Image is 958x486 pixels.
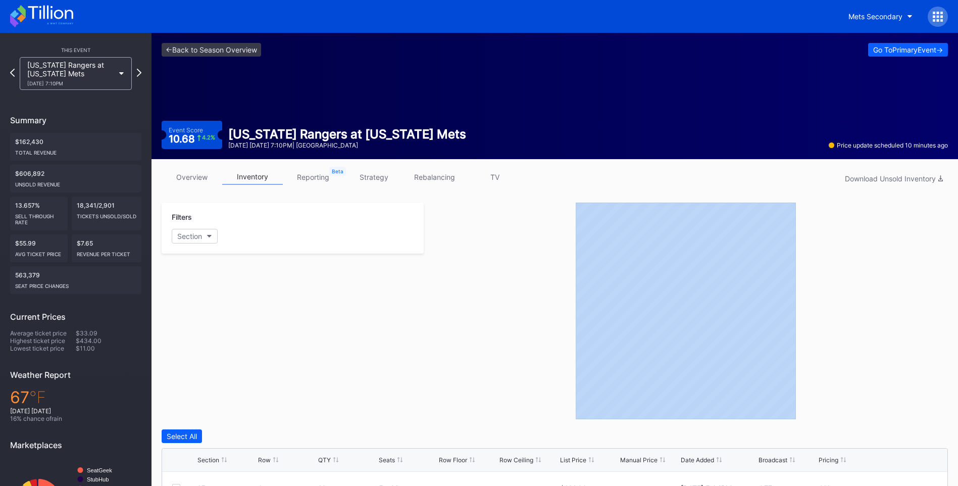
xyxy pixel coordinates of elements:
[77,247,136,257] div: Revenue per ticket
[87,476,109,482] text: StubHub
[283,169,343,185] a: reporting
[15,279,136,289] div: seat price changes
[681,456,714,464] div: Date Added
[10,415,141,422] div: 16 % chance of rain
[10,370,141,380] div: Weather Report
[222,169,283,185] a: inventory
[15,247,63,257] div: Avg ticket price
[819,456,838,464] div: Pricing
[10,133,141,161] div: $162,430
[848,12,902,21] div: Mets Secondary
[15,209,63,225] div: Sell Through Rate
[228,127,466,141] div: [US_STATE] Rangers at [US_STATE] Mets
[27,80,114,86] div: [DATE] 7:10PM
[560,456,586,464] div: List Price
[27,61,114,86] div: [US_STATE] Rangers at [US_STATE] Mets
[15,177,136,187] div: Unsold Revenue
[76,345,141,352] div: $11.00
[228,141,466,149] div: [DATE] [DATE] 7:10PM | [GEOGRAPHIC_DATA]
[15,145,136,156] div: Total Revenue
[202,135,215,140] div: 4.2 %
[499,456,533,464] div: Row Ceiling
[10,440,141,450] div: Marketplaces
[10,345,76,352] div: Lowest ticket price
[169,126,203,134] div: Event Score
[172,229,218,244] button: Section
[829,141,948,149] div: Price update scheduled 10 minutes ago
[10,234,68,262] div: $55.99
[77,209,136,219] div: Tickets Unsold/Sold
[167,432,197,441] div: Select All
[620,456,658,464] div: Manual Price
[841,7,920,26] button: Mets Secondary
[10,165,141,192] div: $606,892
[10,337,76,345] div: Highest ticket price
[72,197,141,230] div: 18,341/2,901
[10,266,141,294] div: 563,379
[177,232,202,240] div: Section
[868,43,948,57] button: Go ToPrimaryEvent->
[10,329,76,337] div: Average ticket price
[10,312,141,322] div: Current Prices
[29,387,46,407] span: ℉
[258,456,271,464] div: Row
[162,429,202,443] button: Select All
[379,456,395,464] div: Seats
[172,213,414,221] div: Filters
[404,169,465,185] a: rebalancing
[845,174,943,183] div: Download Unsold Inventory
[10,387,141,407] div: 67
[197,456,219,464] div: Section
[873,45,943,54] div: Go To Primary Event ->
[318,456,331,464] div: QTY
[72,234,141,262] div: $7.65
[759,456,787,464] div: Broadcast
[76,329,141,337] div: $33.09
[169,134,215,144] div: 10.68
[343,169,404,185] a: strategy
[840,172,948,185] button: Download Unsold Inventory
[10,197,68,230] div: 13.657%
[465,169,525,185] a: TV
[10,407,141,415] div: [DATE] [DATE]
[162,43,261,57] a: <-Back to Season Overview
[10,115,141,125] div: Summary
[87,467,112,473] text: SeatGeek
[76,337,141,345] div: $434.00
[10,47,141,53] div: This Event
[439,456,467,464] div: Row Floor
[162,169,222,185] a: overview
